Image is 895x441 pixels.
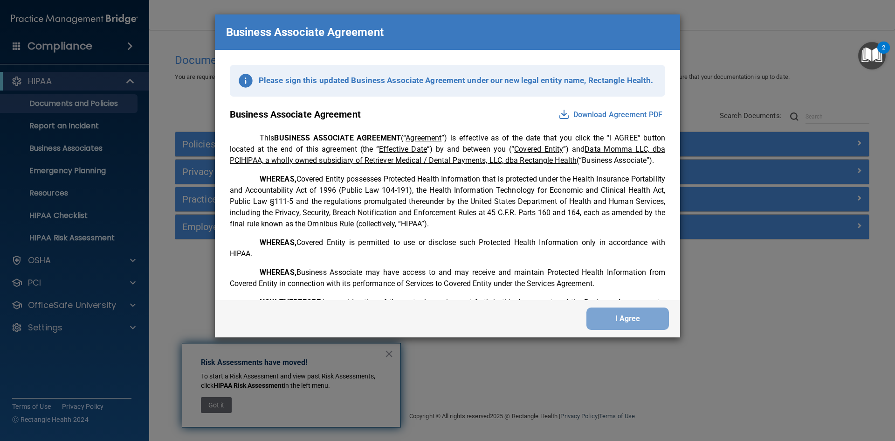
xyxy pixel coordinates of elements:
[586,308,669,330] button: I Agree
[556,107,665,122] button: Download Agreement PDF
[230,145,665,165] u: Data Momma LLC, dba PCIHIPAA, a wholly owned subsidiary of Retriever Medical / Dental Payments, L...
[230,133,665,166] p: This (“ ”) is effective as of the date that you click the “I AGREE” button located at the end of ...
[379,145,427,154] u: Effective Date
[230,297,665,330] p: in consideration of the mutual promises set forth in this Agreement and the Business Arrangements...
[226,22,384,42] p: Business Associate Agreement
[260,238,296,247] span: WHEREAS,
[259,73,653,88] p: Please sign this updated Business Associate Agreement under our new legal entity name, Rectangle ...
[260,268,296,277] span: WHEREAS,
[406,133,441,142] u: Agreement
[230,267,665,289] p: Business Associate may have access to and may receive and maintain Protected Health Information f...
[401,219,421,228] u: HIPAA
[858,42,886,70] button: Open Resource Center, 2 new notifications
[230,174,665,230] p: Covered Entity possesses Protected Health Information that is protected under the Health Insuranc...
[260,175,296,183] span: WHEREAS,
[274,133,401,142] span: BUSINESS ASSOCIATE AGREEMENT
[260,298,323,307] span: NOW THEREFORE,
[230,237,665,259] p: Covered Entity is permitted to use or disclose such Protected Health Information only in accordan...
[230,106,361,123] p: Business Associate Agreement
[882,48,885,60] div: 2
[514,145,563,154] u: Covered Entity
